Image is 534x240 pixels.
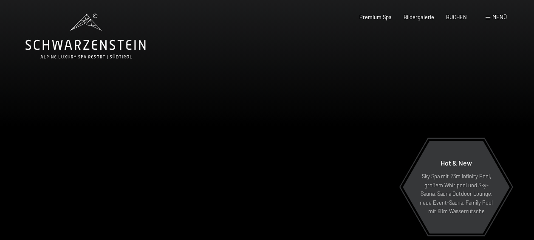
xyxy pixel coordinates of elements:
[419,172,493,215] p: Sky Spa mit 23m Infinity Pool, großem Whirlpool und Sky-Sauna, Sauna Outdoor Lounge, neue Event-S...
[492,14,507,20] span: Menü
[359,14,392,20] a: Premium Spa
[441,159,472,167] span: Hot & New
[446,14,467,20] a: BUCHEN
[404,14,434,20] a: Bildergalerie
[402,140,510,234] a: Hot & New Sky Spa mit 23m Infinity Pool, großem Whirlpool und Sky-Sauna, Sauna Outdoor Lounge, ne...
